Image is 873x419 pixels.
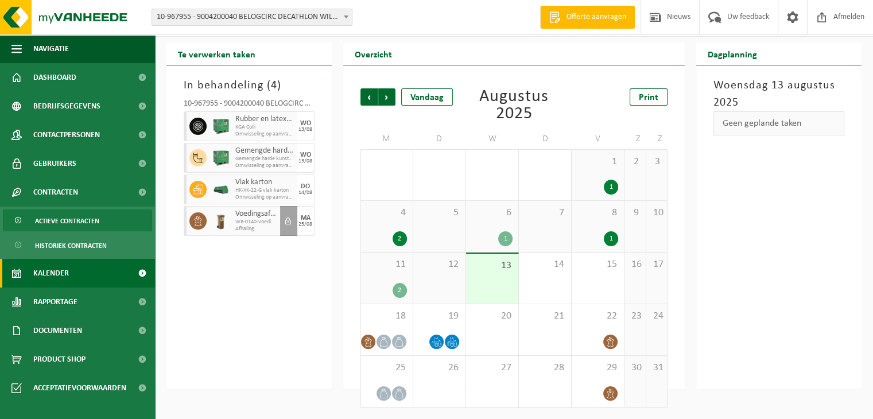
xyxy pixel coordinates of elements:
span: Omwisseling op aanvraag - op geplande route (incl. verwerking) [235,162,294,169]
span: 24 [652,310,662,323]
span: 9 [630,207,639,219]
span: 1 [577,156,618,168]
span: 30 [630,362,639,374]
td: V [572,129,624,149]
span: 21 [525,310,565,323]
div: 13/08 [298,158,312,164]
a: Offerte aanvragen [540,6,635,29]
span: 26 [419,362,460,374]
h2: Overzicht [343,42,403,65]
div: WO [300,120,311,127]
h3: In behandeling ( ) [184,77,315,94]
span: WB-0140-voedingsafval, bevat producten van dierlijke oor [235,219,277,226]
span: Rapportage [33,288,77,316]
div: 13/08 [298,127,312,133]
div: 2 [393,283,407,298]
span: Vlak karton [235,178,294,187]
img: PB-HB-1400-HPE-GN-01 [212,149,230,166]
div: 1 [498,231,513,246]
img: WB-0140-HPE-BN-01 [212,212,230,230]
span: 12 [419,258,460,271]
div: Geen geplande taken [713,111,844,135]
span: Rubber en latexrubber [235,115,294,124]
span: 28 [525,362,565,374]
div: 14/08 [298,190,312,196]
span: Contracten [33,178,78,207]
span: 8 [577,207,618,219]
span: KGA Colli [235,124,294,131]
span: Dashboard [33,63,76,92]
span: 4 [367,207,407,219]
span: 6 [472,207,513,219]
span: Offerte aanvragen [564,11,629,23]
td: W [466,129,519,149]
span: Documenten [33,316,82,345]
span: Afhaling [235,226,277,232]
span: Product Shop [33,345,86,374]
div: WO [300,152,311,158]
div: DO [301,183,310,190]
span: Historiek contracten [35,235,107,257]
span: 31 [652,362,662,374]
a: Historiek contracten [3,234,152,256]
span: 13 [472,259,513,272]
h2: Dagplanning [696,42,769,65]
span: 22 [577,310,618,323]
span: 20 [472,310,513,323]
td: D [413,129,466,149]
span: 3 [652,156,662,168]
td: M [360,129,413,149]
img: HK-XK-22-GN-00 [212,185,230,194]
h3: Woensdag 13 augustus 2025 [713,77,844,111]
span: Kalender [33,259,69,288]
span: Contactpersonen [33,121,100,149]
a: Actieve contracten [3,209,152,231]
span: 10 [652,207,662,219]
span: HK-XK-22-G vlak karton [235,187,294,194]
span: 25 [367,362,407,374]
span: 15 [577,258,618,271]
td: Z [646,129,668,149]
span: 10-967955 - 9004200040 BELOGCIRC DECATHLON WILLEBROEK - WILLEBROEK [152,9,352,26]
span: Gemengde harde kunststoffen (PE, PP en PVC), recycl. (indust [235,156,294,162]
span: 23 [630,310,639,323]
img: PB-HB-1400-HPE-GN-01 [212,118,230,135]
div: 10-967955 - 9004200040 BELOGCIRC DECATHLON WILLEBROEK - WILLEBROEK [184,100,315,111]
span: Volgende [378,88,395,106]
span: 27 [472,362,513,374]
span: Omwisseling op aanvraag (excl. voorrijkost) [235,131,294,138]
span: 11 [367,258,407,271]
span: 5 [419,207,460,219]
span: 14 [525,258,565,271]
span: 2 [630,156,639,168]
span: Bedrijfsgegevens [33,92,100,121]
div: 1 [604,231,618,246]
span: 10-967955 - 9004200040 BELOGCIRC DECATHLON WILLEBROEK - WILLEBROEK [152,9,352,25]
span: 16 [630,258,639,271]
span: Acceptatievoorwaarden [33,374,126,402]
h2: Te verwerken taken [166,42,267,65]
div: Vandaag [401,88,453,106]
span: Actieve contracten [35,210,99,232]
span: 4 [271,80,277,91]
span: Omwisseling op aanvraag [235,194,294,201]
div: MA [301,215,311,222]
span: 29 [577,362,618,374]
span: Voedingsafval, bevat producten van dierlijke oorsprong, onverpakt, categorie 3 [235,209,277,219]
div: 1 [604,180,618,195]
span: Gemengde harde kunststoffen (PE, PP en PVC), recycleerbaar (industrieel) [235,146,294,156]
a: Print [630,88,668,106]
div: 2 [393,231,407,246]
span: Navigatie [33,34,69,63]
td: Z [624,129,646,149]
td: D [519,129,572,149]
div: Augustus 2025 [464,88,564,123]
div: 25/08 [298,222,312,227]
span: Vorige [360,88,378,106]
span: Print [639,93,658,102]
span: 7 [525,207,565,219]
span: 19 [419,310,460,323]
span: Gebruikers [33,149,76,178]
span: 18 [367,310,407,323]
span: 17 [652,258,662,271]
